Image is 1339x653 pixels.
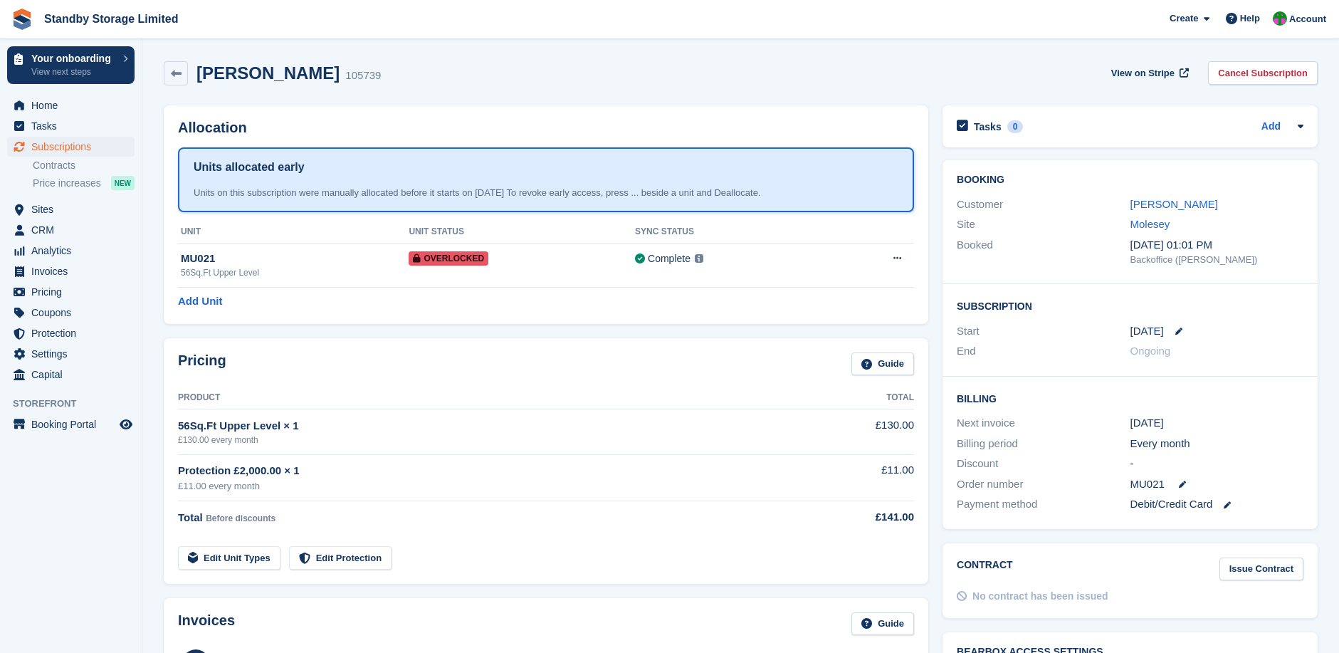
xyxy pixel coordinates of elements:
[851,612,914,636] a: Guide
[33,177,101,190] span: Price increases
[695,254,703,263] img: icon-info-grey-7440780725fd019a000dd9b08b2336e03edf1995a4989e88bcd33f0948082b44.svg
[1130,237,1303,254] div: [DATE] 01:01 PM
[31,220,117,240] span: CRM
[31,66,116,78] p: View next steps
[1289,12,1326,26] span: Account
[957,456,1130,472] div: Discount
[648,251,690,266] div: Complete
[1130,323,1164,340] time: 2025-09-26 00:00:00 UTC
[1240,11,1260,26] span: Help
[7,116,135,136] a: menu
[13,397,142,411] span: Storefront
[7,220,135,240] a: menu
[31,53,116,63] p: Your onboarding
[1130,436,1303,452] div: Every month
[974,120,1002,133] h2: Tasks
[957,391,1303,405] h2: Billing
[31,323,117,343] span: Protection
[1208,61,1318,85] a: Cancel Subscription
[957,197,1130,213] div: Customer
[7,414,135,434] a: menu
[7,303,135,323] a: menu
[31,199,117,219] span: Sites
[31,344,117,364] span: Settings
[409,221,635,244] th: Unit Status
[7,199,135,219] a: menu
[31,95,117,115] span: Home
[178,479,802,493] div: £11.00 every month
[851,352,914,376] a: Guide
[1170,11,1198,26] span: Create
[7,95,135,115] a: menu
[1130,218,1170,230] a: Molesey
[178,352,226,376] h2: Pricing
[178,434,802,446] div: £130.00 every month
[1130,496,1303,513] div: Debit/Credit Card
[178,511,203,523] span: Total
[31,261,117,281] span: Invoices
[31,303,117,323] span: Coupons
[1111,66,1175,80] span: View on Stripe
[7,137,135,157] a: menu
[957,298,1303,313] h2: Subscription
[1130,456,1303,472] div: -
[957,496,1130,513] div: Payment method
[181,251,409,267] div: MU021
[206,513,275,523] span: Before discounts
[31,137,117,157] span: Subscriptions
[957,323,1130,340] div: Start
[111,176,135,190] div: NEW
[1273,11,1287,26] img: Michelle Mustoe
[1261,119,1281,135] a: Add
[409,251,488,266] span: Overlocked
[178,463,802,479] div: Protection £2,000.00 × 1
[7,323,135,343] a: menu
[178,293,222,310] a: Add Unit
[178,221,409,244] th: Unit
[1106,61,1192,85] a: View on Stripe
[972,589,1108,604] div: No contract has been issued
[1130,476,1165,493] span: MU021
[957,174,1303,186] h2: Booking
[1007,120,1024,133] div: 0
[802,454,914,501] td: £11.00
[7,282,135,302] a: menu
[11,9,33,30] img: stora-icon-8386f47178a22dfd0bd8f6a31ec36ba5ce8667c1dd55bd0f319d3a0aa187defe.svg
[7,241,135,261] a: menu
[7,261,135,281] a: menu
[31,116,117,136] span: Tasks
[33,159,135,172] a: Contracts
[31,414,117,434] span: Booking Portal
[117,416,135,433] a: Preview store
[31,282,117,302] span: Pricing
[345,68,381,84] div: 105739
[7,365,135,385] a: menu
[38,7,184,31] a: Standby Storage Limited
[178,546,280,570] a: Edit Unit Types
[957,476,1130,493] div: Order number
[178,120,914,136] h2: Allocation
[957,558,1013,581] h2: Contract
[957,237,1130,267] div: Booked
[178,387,802,409] th: Product
[957,436,1130,452] div: Billing period
[7,344,135,364] a: menu
[957,415,1130,432] div: Next invoice
[196,63,340,83] h2: [PERSON_NAME]
[181,266,409,279] div: 56Sq.Ft Upper Level
[31,241,117,261] span: Analytics
[178,418,802,434] div: 56Sq.Ft Upper Level × 1
[802,509,914,526] div: £141.00
[178,612,235,636] h2: Invoices
[957,216,1130,233] div: Site
[1219,558,1303,581] a: Issue Contract
[289,546,392,570] a: Edit Protection
[957,343,1130,360] div: End
[7,46,135,84] a: Your onboarding View next steps
[802,387,914,409] th: Total
[194,186,898,200] div: Units on this subscription were manually allocated before it starts on [DATE] To revoke early acc...
[31,365,117,385] span: Capital
[802,409,914,454] td: £130.00
[194,159,305,176] h1: Units allocated early
[33,175,135,191] a: Price increases NEW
